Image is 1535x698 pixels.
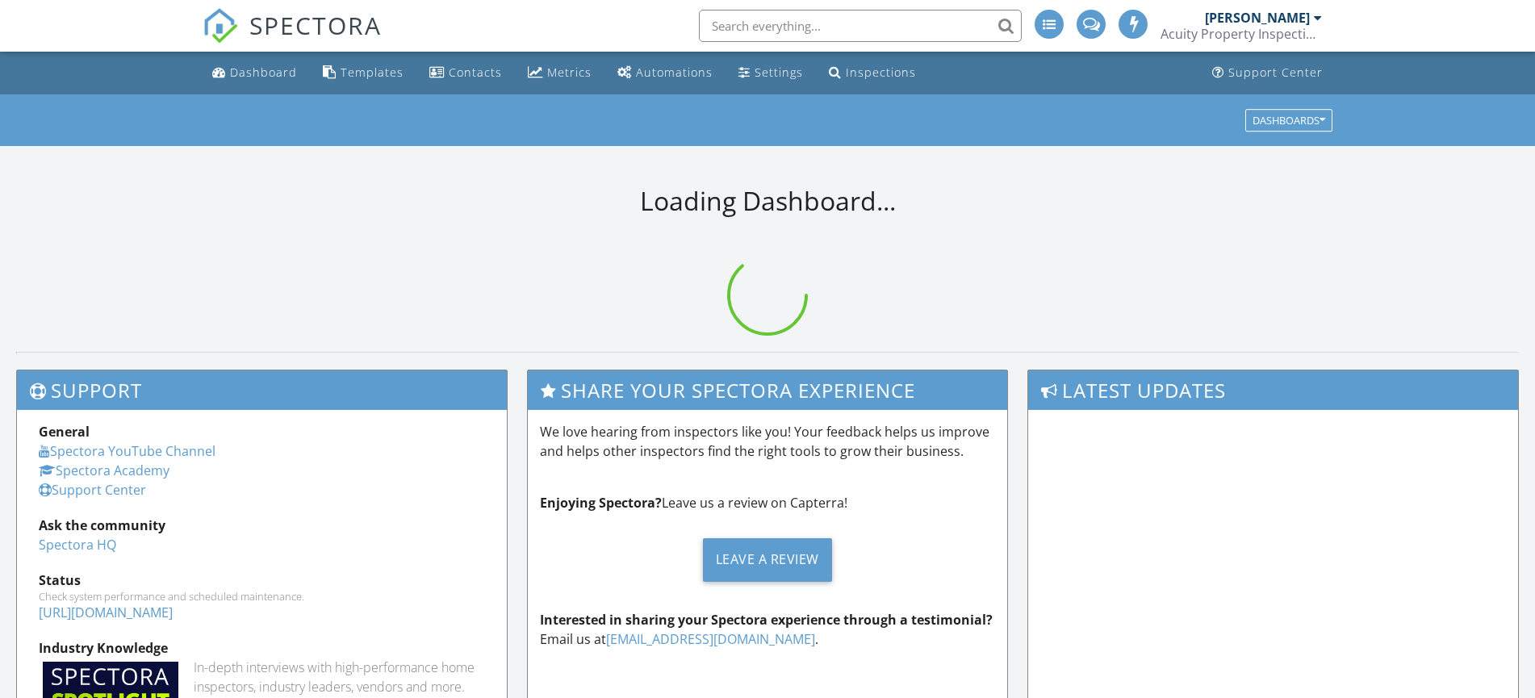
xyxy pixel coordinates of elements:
[17,370,507,410] h3: Support
[1206,58,1329,88] a: Support Center
[39,604,173,621] a: [URL][DOMAIN_NAME]
[341,65,404,80] div: Templates
[206,58,303,88] a: Dashboard
[449,65,502,80] div: Contacts
[39,536,116,554] a: Spectora HQ
[540,422,996,461] p: We love hearing from inspectors like you! Your feedback helps us improve and helps other inspecto...
[230,65,297,80] div: Dashboard
[606,630,815,648] a: [EMAIL_ADDRESS][DOMAIN_NAME]
[540,610,996,649] p: Email us at .
[203,22,382,56] a: SPECTORA
[528,370,1008,410] h3: Share Your Spectora Experience
[521,58,598,88] a: Metrics
[540,525,996,594] a: Leave a Review
[39,423,90,441] strong: General
[1161,26,1322,42] div: Acuity Property Inspections
[1245,109,1332,132] button: Dashboards
[636,65,713,80] div: Automations
[846,65,916,80] div: Inspections
[249,8,382,42] span: SPECTORA
[540,494,662,512] strong: Enjoying Spectora?
[699,10,1022,42] input: Search everything...
[1228,65,1323,80] div: Support Center
[1253,115,1325,126] div: Dashboards
[39,462,169,479] a: Spectora Academy
[1028,370,1518,410] h3: Latest Updates
[547,65,592,80] div: Metrics
[39,590,485,603] div: Check system performance and scheduled maintenance.
[423,58,508,88] a: Contacts
[39,516,485,535] div: Ask the community
[732,58,809,88] a: Settings
[203,8,238,44] img: The Best Home Inspection Software - Spectora
[1205,10,1310,26] div: [PERSON_NAME]
[755,65,803,80] div: Settings
[540,493,996,512] p: Leave us a review on Capterra!
[39,638,485,658] div: Industry Knowledge
[39,481,146,499] a: Support Center
[39,442,215,460] a: Spectora YouTube Channel
[540,611,993,629] strong: Interested in sharing your Spectora experience through a testimonial?
[703,538,832,582] div: Leave a Review
[316,58,410,88] a: Templates
[611,58,719,88] a: Automations (Advanced)
[39,571,485,590] div: Status
[822,58,922,88] a: Inspections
